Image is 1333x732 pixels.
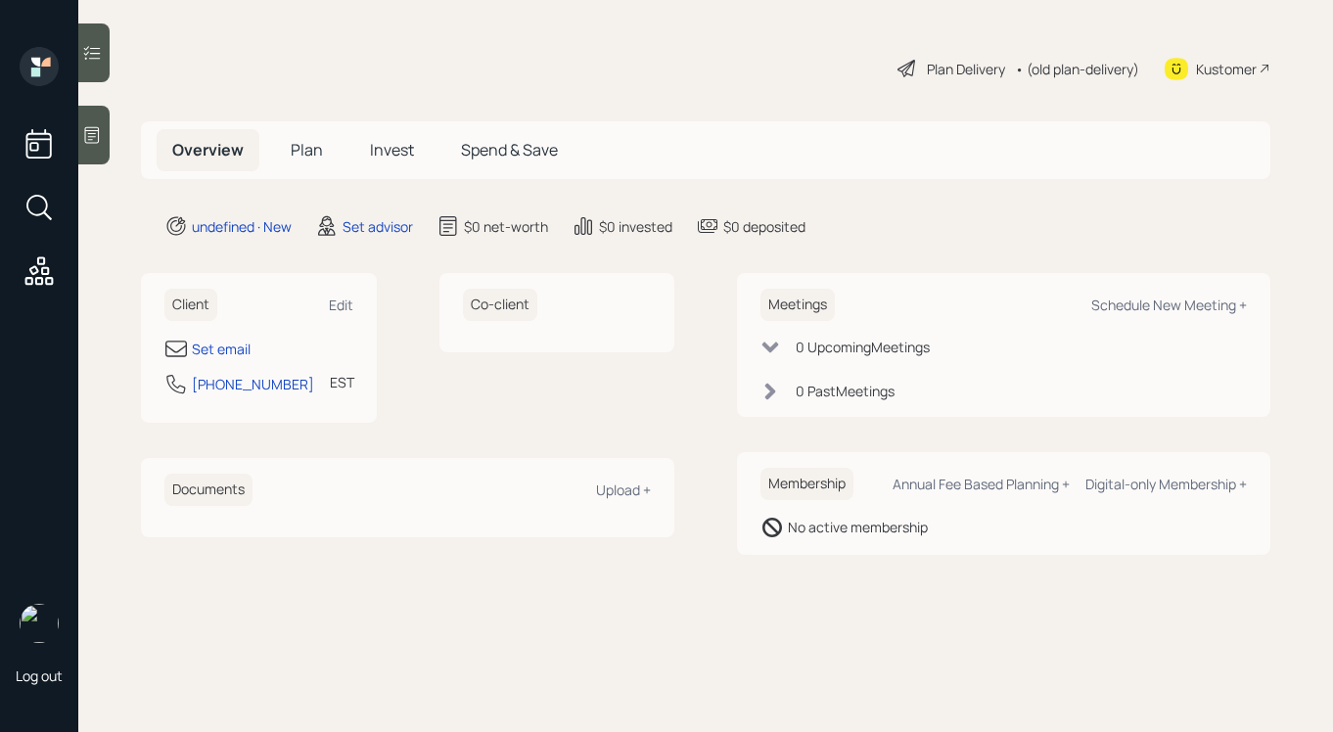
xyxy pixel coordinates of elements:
[16,666,63,685] div: Log out
[1091,296,1247,314] div: Schedule New Meeting +
[1015,59,1139,79] div: • (old plan-delivery)
[760,289,835,321] h6: Meetings
[461,139,558,160] span: Spend & Save
[796,337,930,357] div: 0 Upcoming Meeting s
[291,139,323,160] span: Plan
[330,372,354,392] div: EST
[463,289,537,321] h6: Co-client
[343,216,413,237] div: Set advisor
[723,216,805,237] div: $0 deposited
[20,604,59,643] img: retirable_logo.png
[172,139,244,160] span: Overview
[596,480,651,499] div: Upload +
[370,139,414,160] span: Invest
[1085,475,1247,493] div: Digital-only Membership +
[192,339,251,359] div: Set email
[164,474,253,506] h6: Documents
[788,517,928,537] div: No active membership
[760,468,853,500] h6: Membership
[796,381,895,401] div: 0 Past Meeting s
[329,296,353,314] div: Edit
[192,374,314,394] div: [PHONE_NUMBER]
[599,216,672,237] div: $0 invested
[1196,59,1257,79] div: Kustomer
[164,289,217,321] h6: Client
[927,59,1005,79] div: Plan Delivery
[192,216,292,237] div: undefined · New
[464,216,548,237] div: $0 net-worth
[893,475,1070,493] div: Annual Fee Based Planning +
